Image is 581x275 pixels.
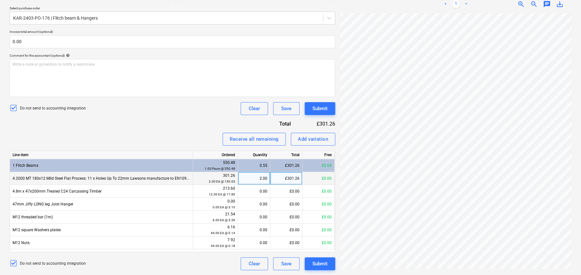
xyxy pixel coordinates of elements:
div: £0.00 [270,211,302,223]
p: Select purchase order [10,6,335,12]
div: Clear [249,104,260,113]
div: £0.00 [302,236,335,249]
small: 44.00 EA @ 0.18 [211,244,235,248]
button: Save [273,102,300,115]
small: 2.00 EA @ 150.63 [209,180,235,183]
div: Quantity [238,151,270,159]
button: Clear [241,102,268,115]
div: 2.00 [241,172,267,185]
div: £0.00 [302,211,335,223]
span: chat [543,0,551,8]
div: 0.00 [241,236,267,249]
div: Submit [312,260,327,268]
div: 0.00 [241,211,267,223]
div: Receive all remaining [230,135,279,143]
div: 0.00 [241,198,267,211]
div: Total [270,151,302,159]
div: 6.16 [196,224,235,236]
small: 1.00 Psum @ 550.48 [205,167,235,170]
div: 550.48 [196,160,235,172]
div: £301.26 [270,159,302,172]
div: £0.00 [302,223,335,236]
small: 44.00 EA @ 0.14 [211,231,235,235]
div: Save [281,260,291,268]
div: 0.00 [241,185,267,198]
button: Submit [305,102,335,115]
div: 0.55 [241,159,267,172]
div: £0.00 [270,198,302,211]
div: Comment for the accountant (optional) [10,53,335,58]
div: 301.26 [196,173,235,185]
div: £0.00 [302,159,335,172]
a: Next page [462,0,470,8]
div: 47mm Jiffy LONG leg Joist Hanger [10,198,193,211]
iframe: Chat Widget [549,244,581,275]
div: 7.92 [196,237,235,249]
div: M12 Nuts [10,236,193,249]
p: Do not send to accounting integration [20,106,86,111]
div: £0.00 [270,185,302,198]
div: Submit [312,104,327,113]
button: Save [273,257,300,270]
div: 213.60 [196,185,235,197]
div: M12 threaded bar (1m) [10,211,193,223]
a: Page 1 is your current page [452,0,460,8]
button: Add variation [291,133,335,146]
span: zoom_in [517,0,525,8]
span: zoom_out [530,0,538,8]
p: Invoice total amount (optional) [10,30,335,35]
small: 0.00 EA @ 3.10 [213,205,235,209]
input: Invoice total amount (optional) [10,35,335,48]
div: Total [252,120,301,128]
div: Line-item [10,151,193,159]
button: Clear [241,257,268,270]
button: Receive all remaining [223,133,286,146]
div: £0.00 [270,236,302,249]
div: 0.00 [241,223,267,236]
div: £301.26 [301,120,335,128]
div: £0.00 [270,223,302,236]
span: help [65,53,70,57]
div: £301.26 [270,172,302,185]
div: 4.2000 MT 180x12 Mild Steel Flat Process: 11 x Holes Up To 22mm Lawsons manufacture to EN1090/2 E... [10,172,193,185]
div: Save [281,104,291,113]
div: 4.8m x 47x200mm Treated C24 Carcassing Timber [10,185,193,198]
div: Add variation [298,135,328,143]
button: Submit [305,257,335,270]
small: 6.00 EA @ 3.59 [213,218,235,222]
div: 0.00 [196,198,235,210]
a: Previous page [442,0,449,8]
div: £0.00 [302,172,335,185]
div: M12 square Washers plates [10,223,193,236]
div: Free [302,151,335,159]
div: £0.00 [302,198,335,211]
div: 21.54 [196,211,235,223]
small: 12.00 EA @ 17.80 [209,193,235,196]
div: Ordered [193,151,238,159]
div: Clear [249,260,260,268]
span: save_alt [556,0,564,8]
span: 1 Flitch Beams [13,163,38,168]
p: Do not send to accounting integration [20,261,86,266]
div: £0.00 [302,185,335,198]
